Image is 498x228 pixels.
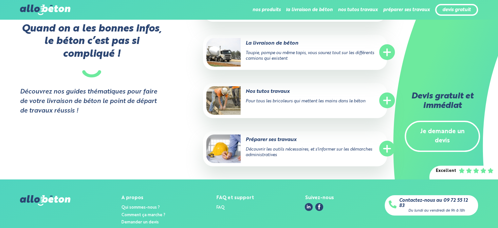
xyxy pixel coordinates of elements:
[305,195,334,201] div: Suivez-nous
[206,136,358,143] p: Préparer ses travaux
[20,87,164,115] strong: Découvrez nos guides thématiques pour faire de votre livraison de béton le point de départ de tra...
[206,40,358,47] p: La livraison de béton
[286,2,333,18] li: la livraison de béton
[246,51,374,61] span: Toupie, pompe ou même tapis, vous saurez tout sur les différents camions qui existent
[121,220,159,224] a: Demander un devis
[399,198,474,209] a: Contactez-nous au 09 72 55 12 83
[121,195,165,201] div: A propos
[338,2,378,18] li: nos tutos travaux
[121,205,160,210] a: Qui sommes-nous ?
[20,195,70,206] img: allobéton
[216,205,225,210] a: FAQ
[408,209,465,213] div: Du lundi au vendredi de 9h à 18h
[206,38,241,67] img: La livraison de béton
[206,88,358,95] p: Nos tutos travaux
[20,23,164,77] p: Quand on a les bonnes infos, le béton c’est pas si compliqué !
[383,2,430,18] li: préparer ses travaux
[252,2,281,18] li: nos produits
[206,86,241,115] img: Nos tutos travaux
[121,213,165,217] a: Comment ça marche ?
[20,5,70,15] img: allobéton
[216,195,254,201] div: FAQ et support
[442,7,471,13] a: devis gratuit
[206,135,241,163] img: Préparer ses travaux
[246,147,372,157] span: Découvrir les outils nécessaires, et s'informer sur les démarches administratives
[246,99,365,103] span: Pour tous les bricoleurs qui mettent les mains dans le béton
